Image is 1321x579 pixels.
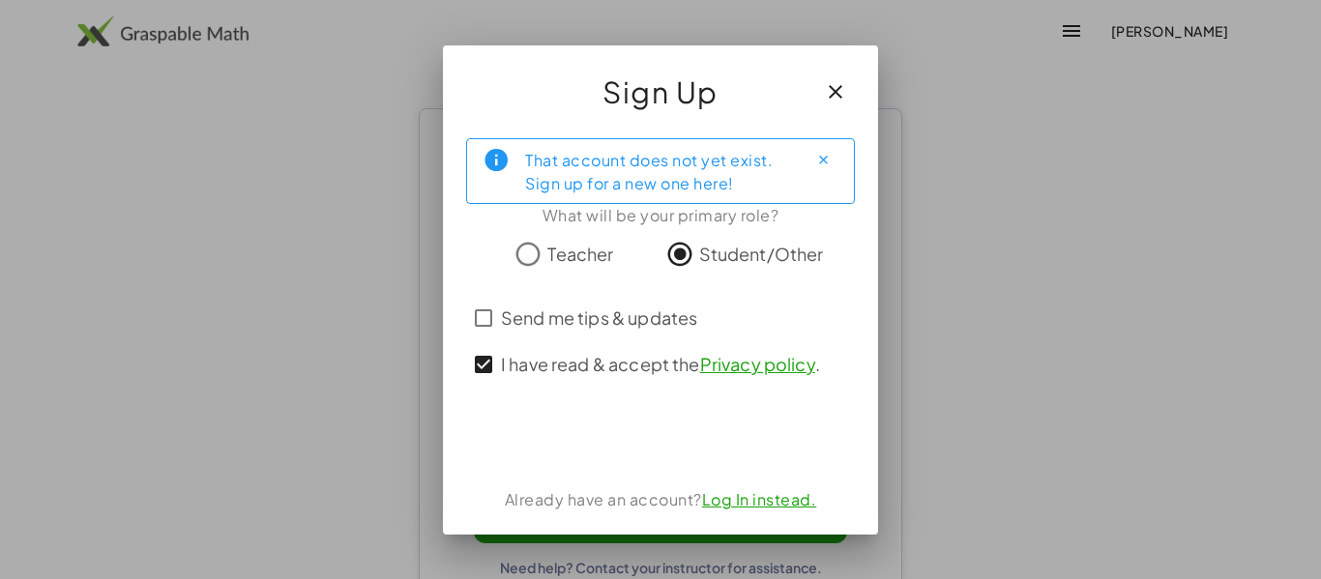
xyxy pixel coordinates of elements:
span: Send me tips & updates [501,304,697,331]
iframe: Sign in with Google Button [554,417,767,459]
a: Log In instead. [702,489,817,509]
span: I have read & accept the . [501,351,820,377]
div: What will be your primary role? [466,204,855,227]
span: Teacher [547,241,613,267]
button: Close [807,145,838,176]
span: Sign Up [602,69,719,115]
a: Privacy policy [700,353,815,375]
div: Already have an account? [466,488,855,511]
div: That account does not yet exist. Sign up for a new one here! [525,147,792,195]
span: Student/Other [699,241,824,267]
